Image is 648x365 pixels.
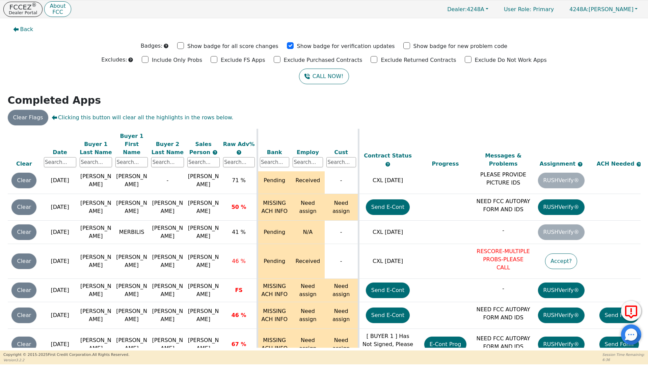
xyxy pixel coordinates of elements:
[78,167,114,194] td: [PERSON_NAME]
[599,308,639,323] button: Send Form
[325,244,358,279] td: -
[42,302,78,329] td: [DATE]
[9,10,37,15] p: Dealer Portal
[291,194,325,221] td: Need assign
[538,308,585,323] button: RUSHVerify®
[326,157,356,167] input: Search...
[101,56,127,64] p: Excludes:
[366,199,410,215] button: Send E-Cont
[260,148,290,156] div: Bank
[42,329,78,360] td: [DATE]
[141,42,163,50] p: Badges:
[358,221,416,244] td: CXL [DATE]
[291,302,325,329] td: Need assign
[78,194,114,221] td: [PERSON_NAME]
[293,157,323,167] input: Search...
[257,279,291,302] td: MISSING ACH INFO
[221,56,265,64] p: Exclude FS Apps
[11,308,36,323] button: Clear
[540,161,577,167] span: Assignment
[545,253,577,269] button: Accept?
[325,221,358,244] td: -
[325,329,358,360] td: Need assign
[447,6,484,13] span: 4248A
[50,9,65,15] p: FCC
[80,157,112,167] input: Search...
[325,194,358,221] td: Need assign
[150,244,185,279] td: [PERSON_NAME]
[291,279,325,302] td: Need assign
[476,171,531,187] p: PLEASE PROVIDE PICTURE IDS
[299,69,349,84] button: CALL NOW!
[291,221,325,244] td: N/A
[188,173,219,188] span: [PERSON_NAME]
[11,337,36,352] button: Clear
[257,221,291,244] td: Pending
[325,279,358,302] td: Need assign
[150,221,185,244] td: [PERSON_NAME]
[602,352,645,357] p: Session Time Remaining:
[11,224,36,240] button: Clear
[358,167,416,194] td: CXL [DATE]
[364,152,412,159] span: Contract Status
[188,308,219,322] span: [PERSON_NAME]
[151,157,184,167] input: Search...
[3,352,129,358] p: Copyright © 2015- 2025 First Credit Corporation.
[150,167,185,194] td: -
[152,56,202,64] p: Include Only Probs
[151,140,184,156] div: Buyer 2 Last Name
[114,279,150,302] td: [PERSON_NAME]
[3,2,43,17] button: FCCEZ®Dealer Portal
[187,42,278,50] p: Show badge for all score changes
[8,94,101,106] strong: Completed Apps
[538,337,585,352] button: RUSHVerify®
[476,285,531,293] p: -
[232,341,246,347] span: 67 %
[42,221,78,244] td: [DATE]
[562,4,645,15] button: 4248A:[PERSON_NAME]
[284,56,362,64] p: Exclude Purchased Contracts
[293,148,323,156] div: Employ
[413,42,508,50] p: Show badge for new problem code
[476,226,531,235] p: -
[44,1,71,17] button: AboutFCC
[599,337,639,352] button: Send Form
[11,199,36,215] button: Clear
[440,4,495,15] button: Dealer:4248A
[78,329,114,360] td: [PERSON_NAME]
[20,25,33,33] span: Back
[115,132,148,156] div: Buyer 1 First Name
[232,258,246,264] span: 46 %
[257,302,291,329] td: MISSING ACH INFO
[597,161,637,167] span: ACH Needed
[538,199,585,215] button: RUSHVerify®
[257,329,291,360] td: MISSING ACH INFO
[223,141,255,147] span: Raw Adv%
[44,157,76,167] input: Search...
[150,279,185,302] td: [PERSON_NAME]
[424,337,467,352] button: E-Cont Prog
[475,56,547,64] p: Exclude Do Not Work Apps
[232,312,246,318] span: 46 %
[78,244,114,279] td: [PERSON_NAME]
[11,283,36,298] button: Clear
[42,279,78,302] td: [DATE]
[52,114,233,122] span: Clicking this button will clear all the highlights in the rows below.
[257,244,291,279] td: Pending
[42,244,78,279] td: [DATE]
[188,225,219,239] span: [PERSON_NAME]
[232,177,246,184] span: 71 %
[8,22,39,37] button: Back
[602,357,645,362] p: 6:36
[232,229,246,235] span: 41 %
[366,283,410,298] button: Send E-Cont
[3,358,129,363] p: Version 3.2.2
[114,329,150,360] td: [PERSON_NAME]
[114,221,150,244] td: MERBILIS
[80,140,112,156] div: Buyer 1 Last Name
